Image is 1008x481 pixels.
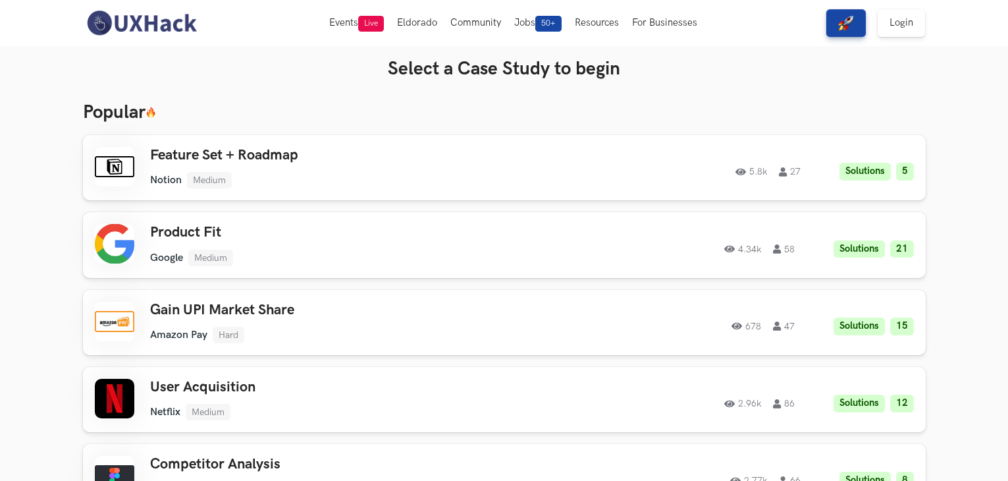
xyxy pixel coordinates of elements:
li: Notion [150,174,182,186]
span: Live [358,16,384,32]
a: Gain UPI Market ShareAmazon PayHard67847Solutions15 [83,290,926,355]
img: rocket [838,15,854,31]
a: Login [878,9,925,37]
img: UXHack-logo.png [83,9,200,37]
li: Solutions [834,240,885,258]
h3: Product Fit [150,224,524,241]
a: Feature Set + RoadmapNotionMedium5.8k27Solutions5 [83,135,926,200]
span: 5.8k [735,167,767,177]
li: Medium [187,172,232,188]
h3: Popular [83,101,926,124]
li: Medium [186,404,230,420]
span: 47 [773,322,795,331]
li: Hard [213,327,244,343]
h3: Select a Case Study to begin [83,58,926,80]
h3: Gain UPI Market Share [150,302,524,319]
h3: User Acquisition [150,379,524,396]
h3: Feature Set + Roadmap [150,147,524,164]
li: Solutions [834,395,885,412]
h3: Competitor Analysis [150,456,524,473]
span: 58 [773,244,795,254]
a: User AcquisitionNetflixMedium2.96k86Solutions12 [83,367,926,432]
span: 50+ [535,16,562,32]
li: 12 [890,395,914,412]
li: 21 [890,240,914,258]
li: Medium [188,250,233,266]
li: Solutions [839,163,891,181]
li: Solutions [834,318,885,335]
span: 678 [731,322,761,331]
li: Amazon Pay [150,329,207,341]
li: 15 [890,318,914,335]
li: Netflix [150,406,180,418]
img: 🔥 [146,107,156,118]
li: 5 [896,163,914,181]
span: 4.34k [724,244,761,254]
li: Google [150,252,183,264]
span: 27 [779,167,801,177]
span: 2.96k [724,399,761,409]
a: Product FitGoogleMedium4.34k58Solutions21 [83,212,926,277]
span: 86 [773,399,795,409]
